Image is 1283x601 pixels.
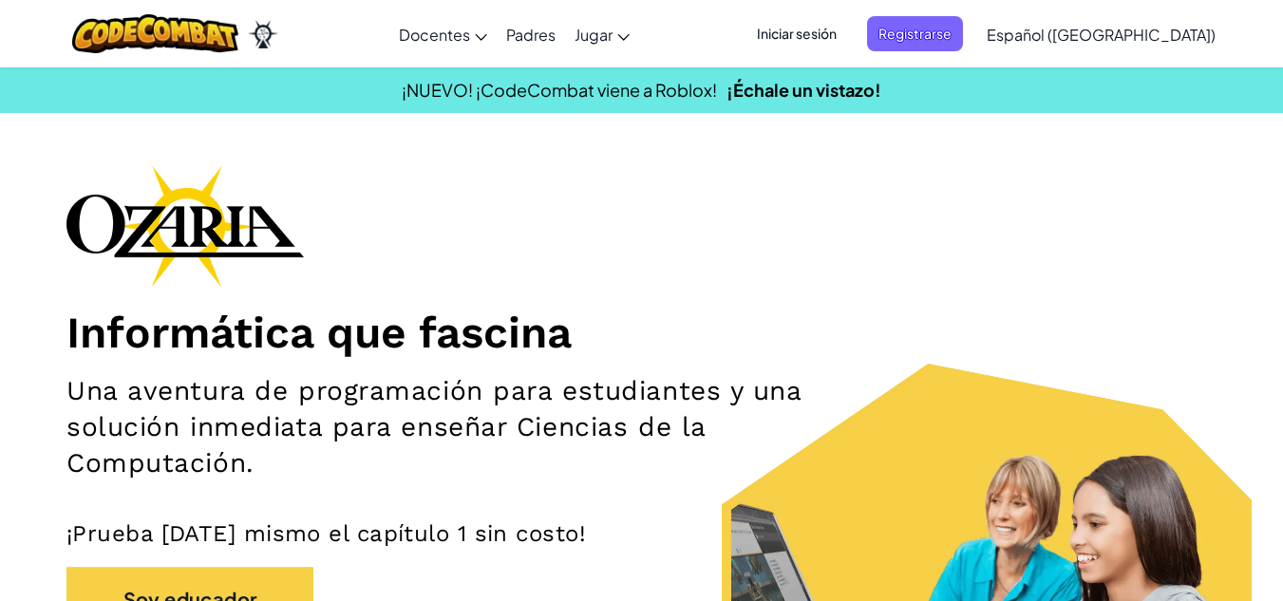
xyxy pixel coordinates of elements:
a: Jugar [565,9,639,60]
img: Logotipo de la marca Ozaria [66,165,304,287]
a: ¡Échale un vistazo! [726,79,881,101]
font: Padres [506,25,556,45]
font: Iniciar sesión [757,25,837,42]
button: Registrarse [867,16,963,51]
a: Español ([GEOGRAPHIC_DATA]) [977,9,1225,60]
a: Padres [497,9,565,60]
img: Logotipo de CodeCombat [72,14,238,53]
font: Jugar [575,25,613,45]
font: ¡NUEVO! ¡CodeCombat viene a Roblox! [402,79,717,101]
button: Iniciar sesión [745,16,848,51]
font: Una aventura de programación para estudiantes y una solución inmediata para enseñar Ciencias de l... [66,375,802,479]
a: Docentes [389,9,497,60]
font: Registrarse [878,25,952,42]
font: Español ([GEOGRAPHIC_DATA]) [987,25,1216,45]
font: ¡Prueba [DATE] mismo el capítulo 1 sin costo! [66,520,586,547]
font: Docentes [399,25,470,45]
img: Ozaria [248,20,278,48]
font: Informática que fascina [66,307,572,358]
